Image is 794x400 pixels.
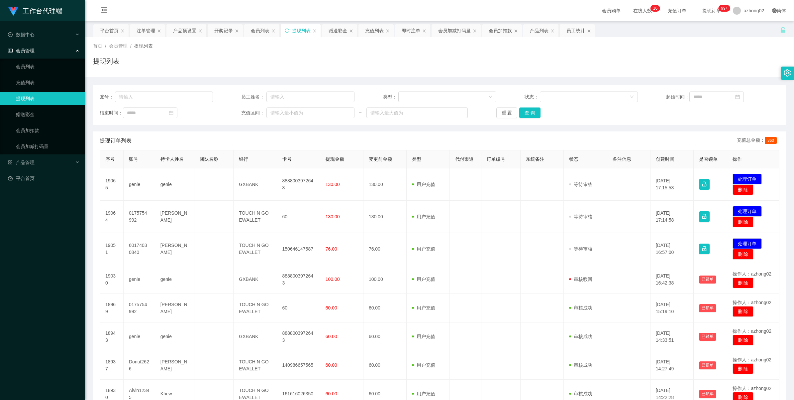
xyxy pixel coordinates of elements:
[100,109,123,116] span: 结束时间：
[653,5,655,12] p: 1
[100,201,124,233] td: 19064
[8,32,13,37] i: 图标: check-circle-o
[365,24,384,37] div: 充值列表
[271,29,275,33] i: 图标: close
[488,95,492,100] i: 图标: down
[354,109,366,116] span: ~
[733,306,754,317] button: 删 除
[412,362,435,368] span: 用户充值
[412,214,435,219] span: 用户充值
[412,156,421,162] span: 类型
[16,124,80,137] a: 会员加扣款
[198,29,202,33] i: 图标: close
[277,294,320,322] td: 60
[169,110,173,115] i: 图标: calendar
[455,156,474,162] span: 代付渠道
[699,276,716,284] button: 已锁单
[422,29,426,33] i: 图标: close
[160,156,184,162] span: 持卡人姓名
[234,265,277,294] td: GXBANK
[438,24,471,37] div: 会员加减打码量
[569,305,592,310] span: 审核成功
[100,137,132,145] span: 提现订单列表
[326,156,344,162] span: 提现金额
[699,244,710,254] button: 图标: lock
[566,24,585,37] div: 员工统计
[130,43,132,49] span: /
[519,107,541,118] button: 查 询
[412,182,435,187] span: 用户充值
[366,107,468,118] input: 请输入最大值为
[569,277,592,282] span: 审核驳回
[124,294,155,322] td: 0175754992
[266,107,354,118] input: 请输入最小值为
[105,43,106,49] span: /
[530,24,548,37] div: 产品列表
[656,156,674,162] span: 创建时间
[129,156,138,162] span: 账号
[16,92,80,105] a: 提现列表
[100,322,124,351] td: 18943
[772,8,777,13] i: 图标: global
[550,29,554,33] i: 图标: close
[100,94,115,100] span: 账号：
[157,29,161,33] i: 图标: close
[282,156,292,162] span: 卡号
[155,201,194,233] td: [PERSON_NAME]
[363,233,407,265] td: 76.00
[16,108,80,121] a: 赠送彩金
[733,174,762,184] button: 处理订单
[8,48,35,53] span: 会员管理
[277,168,320,201] td: 8888003972643
[733,328,772,334] span: 操作人：azhong02
[412,305,435,310] span: 用户充值
[699,304,716,312] button: 已锁单
[8,172,80,185] a: 图标: dashboard平台首页
[699,333,716,341] button: 已锁单
[733,357,772,362] span: 操作人：azhong02
[121,29,125,33] i: 图标: close
[650,168,694,201] td: [DATE] 17:15:53
[650,201,694,233] td: [DATE] 17:14:58
[124,168,155,201] td: genie
[489,24,512,37] div: 会员加扣款
[650,233,694,265] td: [DATE] 16:57:00
[363,168,407,201] td: 130.00
[569,214,592,219] span: 等待审核
[124,351,155,380] td: Donut2626
[251,24,269,37] div: 会员列表
[383,94,399,100] span: 类型：
[326,246,337,252] span: 76.00
[8,48,13,53] i: 图标: table
[733,238,762,249] button: 处理订单
[214,24,233,37] div: 开奖记录
[733,278,754,288] button: 删 除
[285,28,289,33] i: 图标: sync
[23,0,62,22] h1: 工作台代理端
[124,201,155,233] td: 0175754992
[402,24,420,37] div: 即时注单
[241,109,266,116] span: 充值区间：
[487,156,505,162] span: 订单编号
[765,137,777,144] span: 360
[93,43,102,49] span: 首页
[412,334,435,339] span: 用户充值
[173,24,196,37] div: 产品预设置
[363,351,407,380] td: 60.00
[93,56,120,66] h1: 提现列表
[650,351,694,380] td: [DATE] 14:27:49
[100,351,124,380] td: 18937
[496,107,518,118] button: 重 置
[699,179,710,190] button: 图标: lock
[699,390,716,398] button: 已锁单
[134,43,153,49] span: 提现列表
[277,233,320,265] td: 150646147587
[733,249,754,260] button: 删 除
[239,156,248,162] span: 银行
[277,201,320,233] td: 60
[16,60,80,73] a: 会员列表
[8,160,13,165] i: 图标: appstore-o
[234,322,277,351] td: GXBANK
[234,233,277,265] td: TOUCH N GO EWALLET
[326,334,337,339] span: 60.00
